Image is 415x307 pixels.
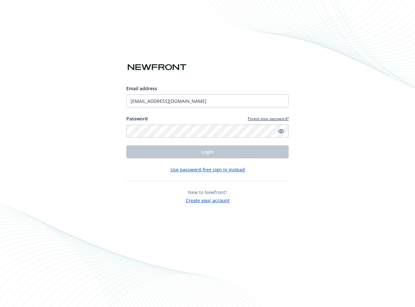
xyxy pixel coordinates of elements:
[126,115,148,122] label: Password
[188,189,227,195] span: New to Newfront?
[201,149,214,155] span: Login
[186,196,230,204] button: Create your account
[126,62,188,73] img: Newfront logo
[126,145,289,158] button: Login
[277,127,285,135] a: Show password
[126,94,289,107] input: Enter your email
[170,166,245,173] button: Use password-free sign in instead
[126,85,157,92] span: Email address
[126,125,289,138] input: Enter your password
[248,116,289,121] a: Forgot your password?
